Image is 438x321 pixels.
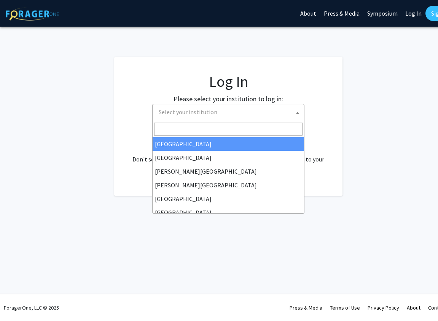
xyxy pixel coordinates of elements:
[153,178,304,192] li: [PERSON_NAME][GEOGRAPHIC_DATA]
[6,287,32,315] iframe: Chat
[6,7,59,21] img: ForagerOne Logo
[154,123,303,136] input: Search
[330,304,360,311] a: Terms of Use
[156,104,304,120] span: Select your institution
[153,192,304,206] li: [GEOGRAPHIC_DATA]
[159,108,217,116] span: Select your institution
[174,94,283,104] label: Please select your institution to log in:
[152,104,304,121] span: Select your institution
[290,304,322,311] a: Press & Media
[407,304,420,311] a: About
[153,137,304,151] li: [GEOGRAPHIC_DATA]
[4,294,59,321] div: ForagerOne, LLC © 2025
[368,304,399,311] a: Privacy Policy
[153,151,304,164] li: [GEOGRAPHIC_DATA]
[129,72,327,91] h1: Log In
[153,164,304,178] li: [PERSON_NAME][GEOGRAPHIC_DATA]
[153,206,304,219] li: [GEOGRAPHIC_DATA]
[129,136,327,173] div: No account? . Don't see your institution? about bringing ForagerOne to your institution.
